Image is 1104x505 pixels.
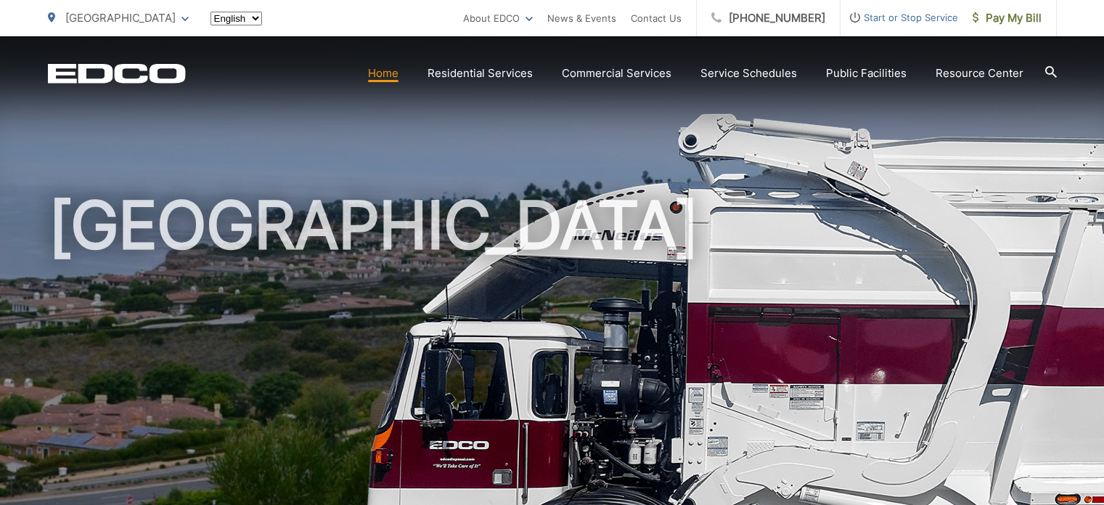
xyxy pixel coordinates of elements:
[368,65,398,82] a: Home
[631,9,682,27] a: Contact Us
[700,65,797,82] a: Service Schedules
[973,9,1042,27] span: Pay My Bill
[48,63,186,84] a: EDCD logo. Return to the homepage.
[428,65,533,82] a: Residential Services
[547,9,616,27] a: News & Events
[65,11,176,25] span: [GEOGRAPHIC_DATA]
[936,65,1023,82] a: Resource Center
[463,9,533,27] a: About EDCO
[562,65,671,82] a: Commercial Services
[210,12,262,25] select: Select a language
[826,65,907,82] a: Public Facilities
